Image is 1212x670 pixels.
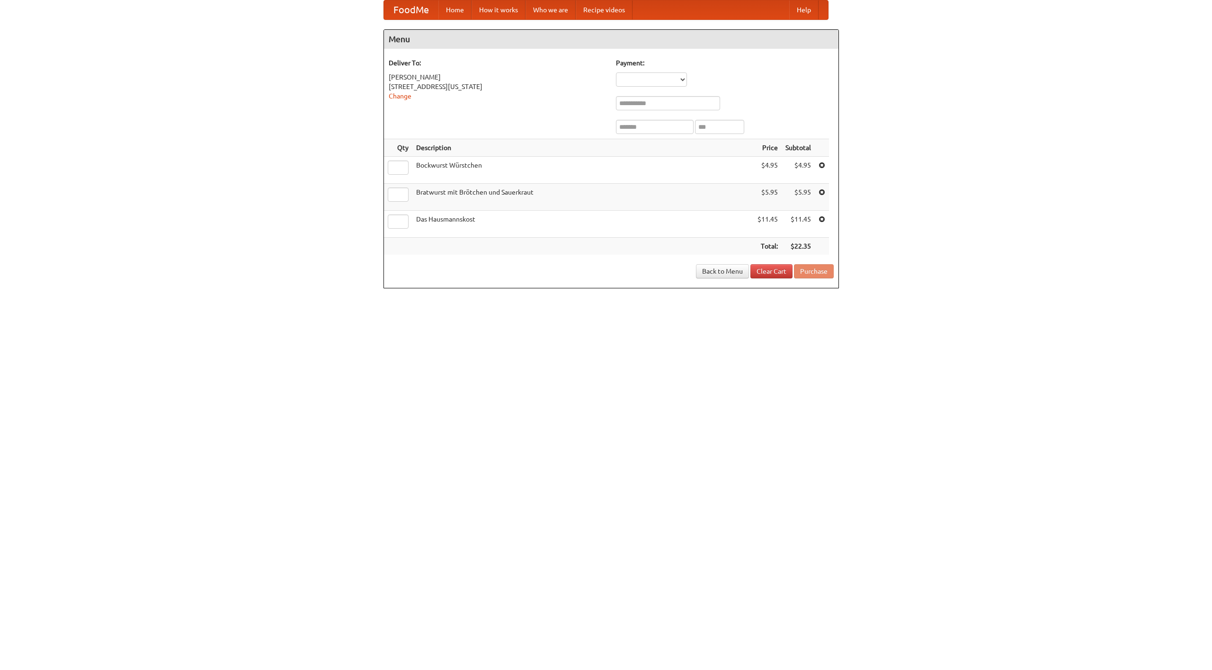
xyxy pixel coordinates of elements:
[389,58,606,68] h5: Deliver To:
[794,264,834,278] button: Purchase
[616,58,834,68] h5: Payment:
[782,139,815,157] th: Subtotal
[384,139,412,157] th: Qty
[696,264,749,278] a: Back to Menu
[389,92,411,100] a: Change
[438,0,472,19] a: Home
[750,264,793,278] a: Clear Cart
[412,157,754,184] td: Bockwurst Würstchen
[412,184,754,211] td: Bratwurst mit Brötchen und Sauerkraut
[389,82,606,91] div: [STREET_ADDRESS][US_STATE]
[754,139,782,157] th: Price
[576,0,633,19] a: Recipe videos
[384,30,838,49] h4: Menu
[526,0,576,19] a: Who we are
[754,211,782,238] td: $11.45
[389,72,606,82] div: [PERSON_NAME]
[754,238,782,255] th: Total:
[782,157,815,184] td: $4.95
[412,139,754,157] th: Description
[412,211,754,238] td: Das Hausmannskost
[384,0,438,19] a: FoodMe
[472,0,526,19] a: How it works
[754,157,782,184] td: $4.95
[782,238,815,255] th: $22.35
[782,211,815,238] td: $11.45
[789,0,819,19] a: Help
[782,184,815,211] td: $5.95
[754,184,782,211] td: $5.95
